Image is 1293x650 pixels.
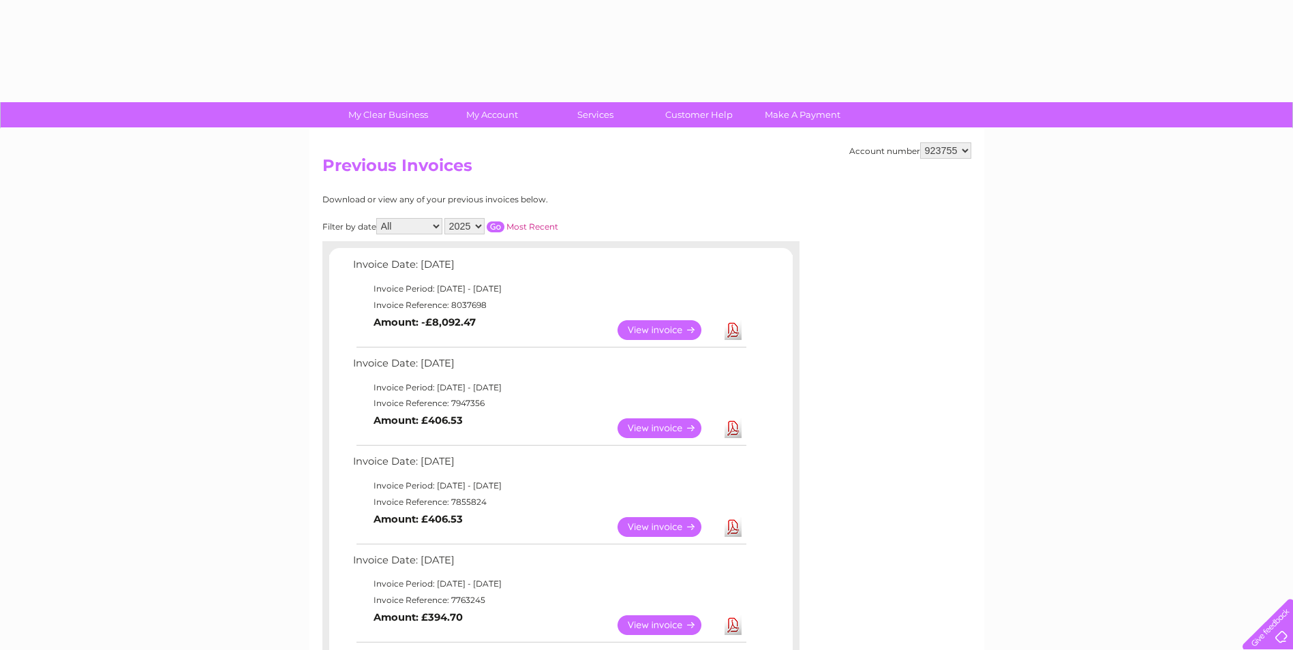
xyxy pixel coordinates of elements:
[539,102,652,127] a: Services
[725,517,742,537] a: Download
[350,395,748,412] td: Invoice Reference: 7947356
[332,102,444,127] a: My Clear Business
[643,102,755,127] a: Customer Help
[350,281,748,297] td: Invoice Period: [DATE] - [DATE]
[725,320,742,340] a: Download
[350,494,748,510] td: Invoice Reference: 7855824
[322,195,680,204] div: Download or view any of your previous invoices below.
[725,418,742,438] a: Download
[849,142,971,159] div: Account number
[618,615,718,635] a: View
[746,102,859,127] a: Make A Payment
[350,452,748,478] td: Invoice Date: [DATE]
[350,297,748,313] td: Invoice Reference: 8037698
[436,102,548,127] a: My Account
[374,513,463,525] b: Amount: £406.53
[618,517,718,537] a: View
[350,576,748,592] td: Invoice Period: [DATE] - [DATE]
[618,320,718,340] a: View
[374,414,463,427] b: Amount: £406.53
[322,218,680,234] div: Filter by date
[350,592,748,608] td: Invoice Reference: 7763245
[350,551,748,576] td: Invoice Date: [DATE]
[374,316,476,328] b: Amount: -£8,092.47
[350,256,748,281] td: Invoice Date: [DATE]
[322,156,971,182] h2: Previous Invoices
[725,615,742,635] a: Download
[506,221,558,232] a: Most Recent
[350,380,748,396] td: Invoice Period: [DATE] - [DATE]
[374,611,463,623] b: Amount: £394.70
[350,354,748,380] td: Invoice Date: [DATE]
[618,418,718,438] a: View
[350,478,748,494] td: Invoice Period: [DATE] - [DATE]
